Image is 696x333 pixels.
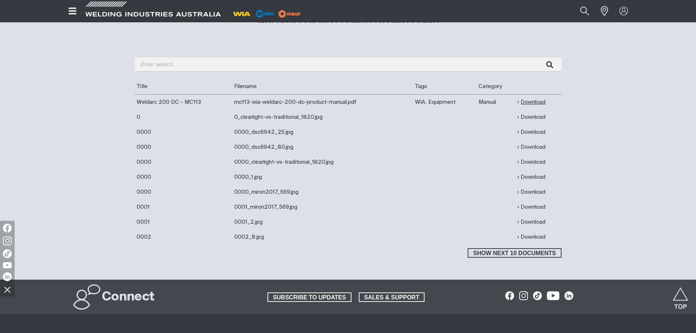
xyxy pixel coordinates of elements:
td: 0002_8.jpg [232,230,414,245]
img: YouTube [3,262,12,268]
td: 0000 [135,170,232,185]
img: LinkedIn [3,272,12,281]
img: hide socials [1,283,14,296]
span: SUBSCRIBE TO UPDATES [268,292,351,302]
td: 0001_miron2017_569.jpg [232,200,414,215]
input: Product name or item number... [563,3,597,19]
a: Download [517,143,545,151]
td: 0000_clearlight-vs-traditional_1820.jpg [232,155,414,170]
a: Download [517,113,545,121]
img: Instagram [3,236,12,245]
td: 0_clearlight-vs-traditional_1820.jpg [232,110,414,125]
button: Scroll to top [672,287,689,304]
a: Download [517,98,545,106]
td: 0001_2.jpg [232,215,414,230]
a: SALES & SUPPORT [359,292,425,302]
img: miller [276,8,303,19]
a: Download [517,188,545,196]
td: 0000 [135,140,232,155]
a: Download [517,158,545,166]
td: 0000_miron2017_569.jpg [232,185,414,200]
td: 0000 [135,155,232,170]
span: Show next 10 documents [468,248,560,258]
td: 0000_1.jpg [232,170,414,185]
img: Facebook [3,224,12,232]
a: Download [517,233,545,241]
td: 0000 [135,185,232,200]
td: 0000 [135,125,232,140]
button: Show next 10 documents [468,248,561,258]
td: 0001 [135,200,232,215]
a: Download [517,128,545,136]
a: Download [517,173,545,181]
button: Search products [572,3,597,19]
td: mc113-wia-weldarc-200-dc-product-manual.pdf [232,94,414,110]
td: 0 [135,110,232,125]
td: Weldarc 200 DC - MC113 [135,94,232,110]
td: 0001 [135,215,232,230]
th: Category [477,79,516,94]
th: Title [135,79,232,94]
th: Filename [232,79,414,94]
a: Download [517,203,545,211]
a: miller [276,11,303,16]
input: Enter search... [135,57,562,72]
td: 0000_dsc6942_80.jpg [232,140,414,155]
td: WIA, Equipment [413,94,477,110]
th: Tags [413,79,477,94]
td: 0002 [135,230,232,245]
h2: Connect [102,289,155,305]
a: Download [517,218,545,226]
td: 0000_dsc6942_25.jpg [232,125,414,140]
span: SALES & SUPPORT [360,292,424,302]
td: Manual [477,94,516,110]
a: SUBSCRIBE TO UPDATES [267,292,351,302]
img: TikTok [3,249,12,258]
